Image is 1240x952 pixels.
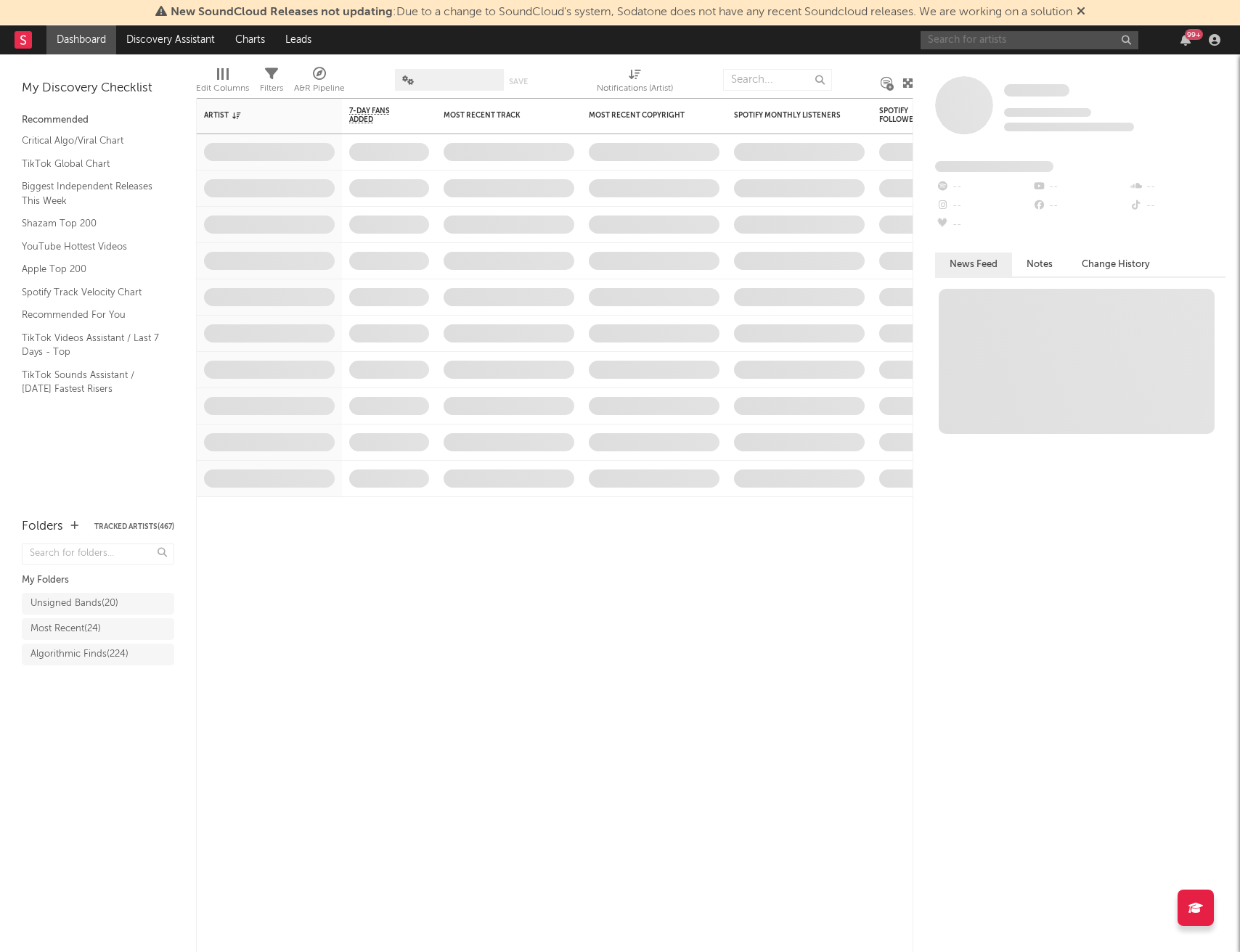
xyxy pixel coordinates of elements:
[22,80,174,97] div: My Discovery Checklist
[204,111,313,120] div: Artist
[30,620,101,638] div: Most Recent ( 24 )
[171,7,393,18] span: New SoundCloud Releases not updating
[879,107,930,124] div: Spotify Followers
[935,253,1012,276] button: News Feed
[1129,178,1225,197] div: --
[22,367,160,397] a: TikTok Sounds Assistant / [DATE] Fastest Risers
[225,25,275,54] a: Charts
[22,593,174,615] a: Unsigned Bands(20)
[1180,34,1191,46] button: 99+
[1004,83,1069,98] a: Some Artist
[349,107,407,124] span: 7-Day Fans Added
[294,80,345,97] div: A&R Pipeline
[260,62,283,104] div: Filters
[589,111,698,120] div: Most Recent Copyright
[1129,197,1225,216] div: --
[22,261,160,277] a: Apple Top 200
[22,133,160,149] a: Critical Algo/Viral Chart
[1032,197,1128,216] div: --
[1004,84,1069,97] span: Some Artist
[22,284,160,300] a: Spotify Track Velocity Chart
[22,216,160,231] a: Shazam Top 200
[196,80,249,97] div: Edit Columns
[935,178,1032,197] div: --
[1185,29,1203,40] div: 99 +
[22,239,160,255] a: YouTube Hottest Videos
[22,330,160,360] a: TikTok Videos Assistant / Last 7 Days - Top
[1077,7,1085,18] span: Dismiss
[22,156,160,172] a: TikTok Global Chart
[22,572,174,589] div: My Folders
[1012,253,1067,276] button: Notes
[46,25,116,54] a: Dashboard
[935,216,1032,234] div: --
[1004,108,1091,117] span: Tracking Since: [DATE]
[260,80,283,97] div: Filters
[30,595,118,612] div: Unsigned Bands ( 20 )
[196,62,249,104] div: Edit Columns
[116,25,225,54] a: Discovery Assistant
[935,197,1032,216] div: --
[22,307,160,323] a: Recommended For You
[1004,123,1134,131] span: 0 fans last week
[171,7,1072,18] span: : Due to a change to SoundCloud's system, Sodatone does not have any recent Soundcloud releases. ...
[22,618,174,640] a: Most Recent(24)
[275,25,322,54] a: Leads
[921,31,1138,49] input: Search for artists
[597,80,673,97] div: Notifications (Artist)
[22,518,63,535] div: Folders
[444,111,552,120] div: Most Recent Track
[734,111,843,120] div: Spotify Monthly Listeners
[22,178,160,208] a: Biggest Independent Releases This Week
[935,161,1053,172] span: Fans Added by Platform
[22,112,174,129] div: Recommended
[22,644,174,665] a: Algorithmic Finds(224)
[1032,178,1128,197] div: --
[509,78,528,86] button: Save
[723,69,832,91] input: Search...
[1067,253,1164,276] button: Change History
[294,62,345,104] div: A&R Pipeline
[22,543,174,565] input: Search for folders...
[30,646,129,663] div: Algorithmic Finds ( 224 )
[597,62,673,104] div: Notifications (Artist)
[94,523,174,530] button: Tracked Artists(467)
